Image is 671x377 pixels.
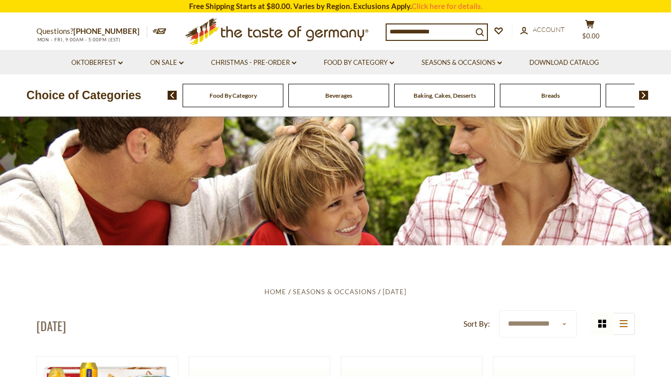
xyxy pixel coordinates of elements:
a: Oktoberfest [71,57,123,68]
a: [PHONE_NUMBER] [73,26,140,35]
p: Questions? [36,25,147,38]
a: Click here for details. [412,1,482,10]
img: previous arrow [168,91,177,100]
a: Food By Category [210,92,257,99]
a: [DATE] [383,288,407,296]
span: MON - FRI, 9:00AM - 5:00PM (EST) [36,37,121,42]
a: Download Catalog [529,57,599,68]
a: Seasons & Occasions [422,57,502,68]
label: Sort By: [463,318,490,330]
a: Account [520,24,565,35]
button: $0.00 [575,19,605,44]
img: next arrow [639,91,649,100]
h1: [DATE] [36,318,66,333]
a: Breads [541,92,560,99]
a: Seasons & Occasions [293,288,376,296]
a: Food By Category [324,57,394,68]
a: Home [264,288,286,296]
a: Baking, Cakes, Desserts [414,92,476,99]
span: $0.00 [582,32,600,40]
a: Beverages [325,92,352,99]
span: Account [533,25,565,33]
a: On Sale [150,57,184,68]
a: Christmas - PRE-ORDER [211,57,296,68]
